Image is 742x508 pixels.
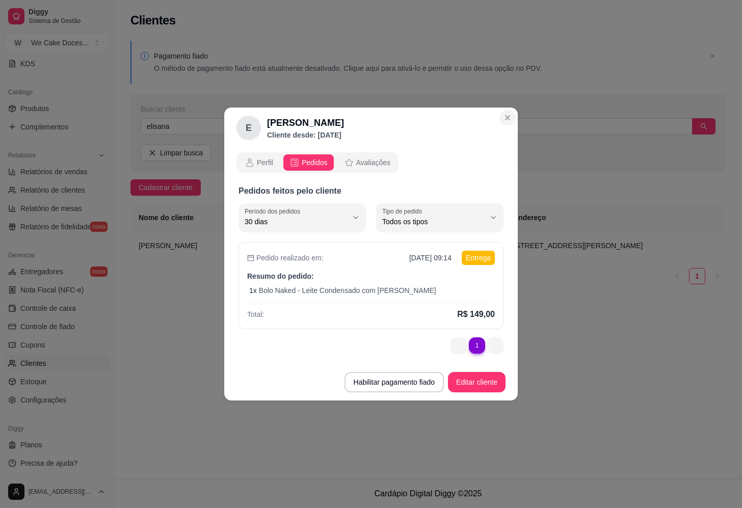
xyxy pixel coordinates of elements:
nav: pagination navigation [445,332,509,359]
p: Pedidos feitos pelo cliente [238,185,503,197]
label: Tipo de pedido [382,207,426,216]
div: E [236,116,261,140]
p: R$ 149,00 [457,308,495,320]
button: Período dos pedidos30 dias [238,203,366,232]
p: Cliente desde: [DATE] [267,130,344,140]
p: Entrega [462,251,495,265]
button: Editar cliente [448,372,506,392]
button: Close [499,110,516,126]
span: Avaliações [356,157,390,168]
p: Pedido realizado em: [247,253,324,263]
span: Pedidos [302,157,328,168]
span: 30 dias [245,217,348,227]
button: Tipo de pedidoTodos os tipos [376,203,503,232]
button: Habilitar pagamento fiado [344,372,444,392]
div: opções [236,152,399,173]
p: 1 x [249,285,257,296]
li: pagination item 1 active [469,337,485,354]
p: Bolo Naked - Leite Condensado com [PERSON_NAME] [259,285,436,296]
h2: [PERSON_NAME] [267,116,344,130]
p: Total: [247,309,264,319]
label: Período dos pedidos [245,207,304,216]
p: Resumo do pedido: [247,271,495,281]
span: Perfil [257,157,273,168]
span: calendar [247,254,254,261]
p: [DATE] 09:14 [409,253,452,263]
div: opções [236,152,506,173]
span: Todos os tipos [382,217,485,227]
